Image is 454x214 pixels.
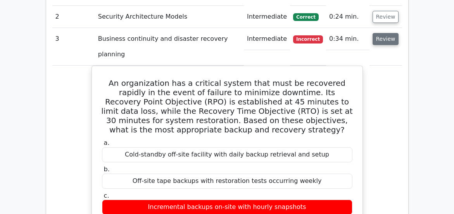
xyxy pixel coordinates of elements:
[244,28,290,50] td: Intermediate
[373,33,399,45] button: Review
[104,192,109,199] span: c.
[101,78,353,134] h5: An organization has a critical system that must be recovered rapidly in the event of failure to m...
[326,6,369,28] td: 0:24 min.
[102,147,352,162] div: Cold-standby off-site facility with daily backup retrieval and setup
[104,139,110,146] span: a.
[293,35,323,43] span: Incorrect
[52,6,95,28] td: 2
[95,28,244,66] td: Business continuity and disaster recovery planning
[244,6,290,28] td: Intermediate
[52,28,95,66] td: 3
[326,28,369,50] td: 0:34 min.
[373,11,399,23] button: Review
[293,13,318,21] span: Correct
[102,174,352,189] div: Off-site tape backups with restoration tests occurring weekly
[95,6,244,28] td: Security Architecture Models
[104,165,110,173] span: b.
